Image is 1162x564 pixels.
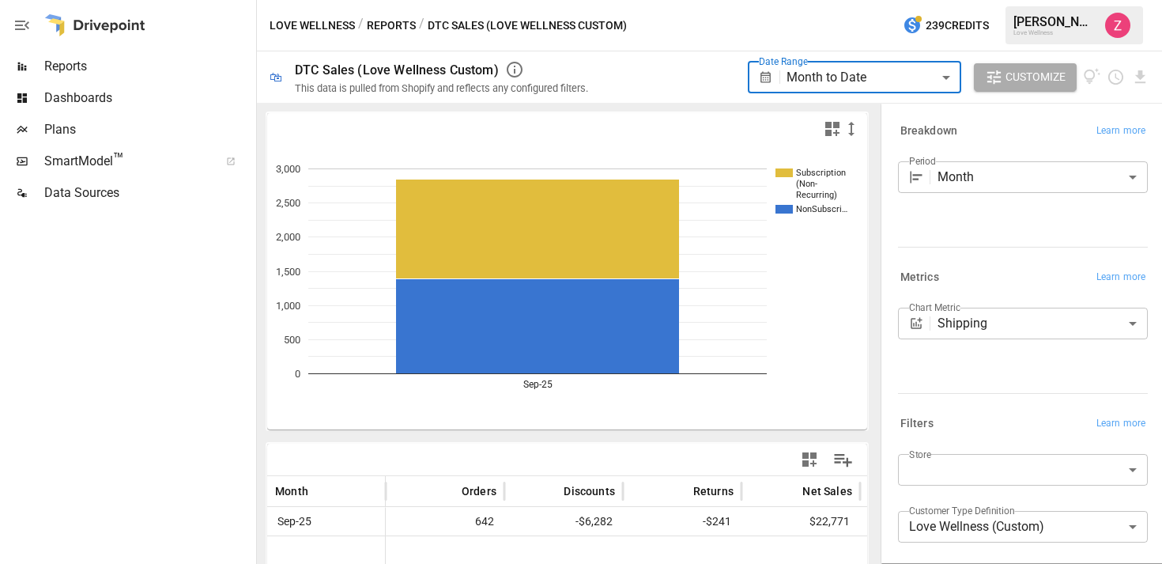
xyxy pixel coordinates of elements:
div: [PERSON_NAME] [1013,14,1096,29]
button: View documentation [1083,63,1101,92]
h6: Filters [900,415,934,433]
button: Sort [670,480,692,502]
button: Love Wellness [270,16,355,36]
div: Love Wellness [1013,29,1096,36]
span: Customize [1005,67,1066,87]
span: Data Sources [44,184,253,203]
label: Chart Metric [909,301,960,314]
button: Sort [310,480,332,502]
span: Plans [44,120,253,139]
text: 2,000 [276,231,300,243]
label: Date Range [759,55,808,68]
text: 500 [284,334,300,346]
span: Net Sales [802,483,852,499]
span: Orders [462,483,496,499]
button: Customize [974,63,1077,92]
span: -$241 [631,508,734,536]
div: / [358,16,364,36]
span: Month to Date [787,70,866,85]
span: 239 Credits [926,16,989,36]
span: Month [275,483,308,499]
span: Returns [693,483,734,499]
span: Learn more [1096,123,1145,139]
span: Discounts [564,483,615,499]
button: Manage Columns [825,442,861,478]
text: 2,500 [276,197,300,209]
text: Subscription [796,168,846,178]
text: 1,500 [276,266,300,278]
div: Love Wellness (Custom) [898,511,1148,543]
text: 3,000 [276,163,300,175]
text: (Non- [796,179,817,189]
div: Month [938,161,1148,193]
span: Reports [44,57,253,76]
text: 1,000 [276,300,300,312]
h6: Breakdown [900,123,957,140]
text: NonSubscri… [796,204,847,214]
span: ™ [113,150,124,169]
span: Learn more [1096,270,1145,286]
span: Learn more [1096,416,1145,432]
div: 🛍 [270,70,282,85]
h6: Metrics [900,269,939,286]
div: This data is pulled from Shopify and reflects any configured filters. [295,82,588,94]
span: Sep-25 [275,508,314,536]
span: 642 [394,508,496,536]
button: Sort [438,480,460,502]
span: -$6,282 [512,508,615,536]
label: Store [909,448,931,461]
button: Zoe Keller [1096,3,1140,47]
span: $22,771 [749,508,852,536]
div: DTC Sales (Love Wellness Custom) [295,62,499,78]
div: Shipping [938,308,1148,339]
button: Sort [779,480,801,502]
img: Zoe Keller [1105,13,1130,38]
button: Reports [367,16,416,36]
text: Sep-25 [523,379,553,390]
svg: A chart. [267,145,855,430]
label: Customer Type Definition [909,504,1015,517]
button: Sort [540,480,562,502]
button: Schedule report [1107,68,1125,86]
text: Recurring) [796,190,837,200]
span: Dashboards [44,89,253,108]
button: Download report [1131,68,1149,86]
div: / [419,16,424,36]
text: 0 [295,368,300,380]
span: SmartModel [44,152,209,171]
button: 239Credits [896,11,995,40]
label: Period [909,154,936,168]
